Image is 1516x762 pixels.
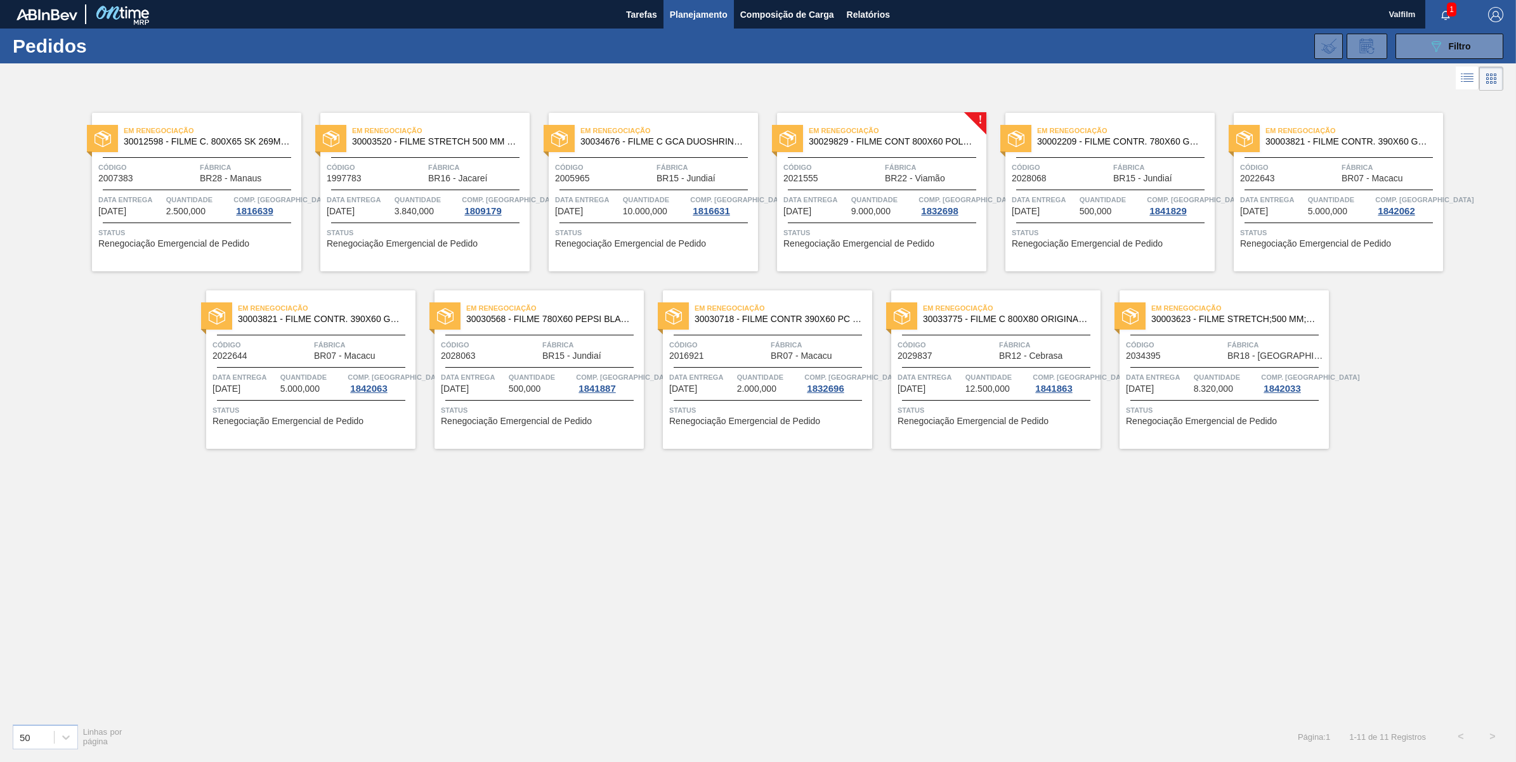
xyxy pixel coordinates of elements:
[98,239,249,249] span: Renegociação Emergencial de Pedido
[1012,226,1212,239] span: Status
[1240,193,1305,206] span: Data entrega
[580,137,748,146] span: 30034676 - FILME C GCA DUOSHRINK 690X50 7 99 NIV25
[885,161,983,174] span: Fábrica
[986,113,1215,271] a: statusEm renegociação30002209 - FILME CONTR. 780X60 GCA 350ML NIV22Código2028068FábricaBR15 - Jun...
[1215,113,1443,271] a: statusEm renegociação30003821 - FILME CONTR. 390X60 GCA 350ML NIV22Código2022643FábricaBR07 - Mac...
[809,137,976,146] span: 30029829 - FILME CONT 800X60 POLAR 473 C12 429
[348,371,412,394] a: Comp. [GEOGRAPHIC_DATA]1842063
[327,161,425,174] span: Código
[327,239,478,249] span: Renegociação Emergencial de Pedido
[1012,193,1076,206] span: Data entrega
[327,226,526,239] span: Status
[1126,339,1224,351] span: Código
[200,161,298,174] span: Fábrica
[124,124,301,137] span: Em renegociação
[965,384,1010,394] span: 12.500,000
[1240,239,1391,249] span: Renegociação Emergencial de Pedido
[1342,161,1440,174] span: Fábrica
[1488,7,1503,22] img: Logout
[13,39,209,53] h1: Pedidos
[555,207,583,216] span: 26/09/2025
[809,124,986,137] span: Em renegociação
[233,206,275,216] div: 1816639
[894,308,910,325] img: status
[1012,174,1047,183] span: 2028068
[212,351,247,361] span: 2022644
[898,351,932,361] span: 2029837
[923,314,1090,324] span: 30033775 - FILME C 800X80 ORIGINAL MP 269ML
[965,371,1030,384] span: Quantidade
[1265,124,1443,137] span: Em renegociação
[441,339,539,351] span: Código
[314,339,412,351] span: Fábrica
[851,207,891,216] span: 9.000,000
[212,371,277,384] span: Data entrega
[690,193,788,206] span: Comp. Carga
[551,131,568,147] img: status
[209,308,225,325] img: status
[898,404,1097,417] span: Status
[695,302,872,314] span: Em renegociação
[1147,193,1212,216] a: Comp. [GEOGRAPHIC_DATA]1841829
[623,207,667,216] span: 10.000,000
[348,371,446,384] span: Comp. Carga
[323,131,339,147] img: status
[212,404,412,417] span: Status
[327,174,362,183] span: 1997783
[783,207,811,216] span: 29/09/2025
[555,161,653,174] span: Código
[212,417,363,426] span: Renegociação Emergencial de Pedido
[1447,3,1456,16] span: 1
[1037,124,1215,137] span: Em renegociação
[83,727,122,746] span: Linhas por página
[1261,371,1359,384] span: Comp. Carga
[576,384,618,394] div: 1841887
[872,290,1101,449] a: statusEm renegociação30033775 - FILME C 800X80 ORIGINAL MP 269MLCódigo2029837FábricaBR12 - Cebras...
[670,7,728,22] span: Planejamento
[166,207,206,216] span: 2.500,000
[804,371,903,384] span: Comp. Carga
[348,384,389,394] div: 1842063
[437,308,454,325] img: status
[441,371,506,384] span: Data entrega
[509,371,573,384] span: Quantidade
[415,290,644,449] a: statusEm renegociação30030568 - FILME 780X60 PEPSI BLACK NIV24Código2028063FábricaBR15 - JundiaíD...
[16,9,77,20] img: TNhmsLtSVTkK8tSr43FrP2fwEKptu5GPRR3wAAAABJRU5ErkJggg==
[441,417,592,426] span: Renegociação Emergencial de Pedido
[233,193,298,216] a: Comp. [GEOGRAPHIC_DATA]1816639
[1375,206,1417,216] div: 1842062
[1101,290,1329,449] a: statusEm renegociação30003623 - FILME STRETCH;500 MM;23 MICRA;;HISTRETCHCódigo2034395FábricaBR18 ...
[428,161,526,174] span: Fábrica
[783,239,934,249] span: Renegociação Emergencial de Pedido
[657,174,716,183] span: BR15 - Jundiaí
[665,308,682,325] img: status
[428,174,487,183] span: BR16 - Jacareí
[1012,207,1040,216] span: 30/09/2025
[690,206,732,216] div: 1816631
[1126,371,1191,384] span: Data entrega
[669,417,820,426] span: Renegociação Emergencial de Pedido
[1425,6,1466,23] button: Notificações
[918,193,983,216] a: Comp. [GEOGRAPHIC_DATA]1832698
[1122,308,1139,325] img: status
[669,384,697,394] span: 20/10/2025
[466,314,634,324] span: 30030568 - FILME 780X60 PEPSI BLACK NIV24
[669,351,704,361] span: 2016921
[918,206,960,216] div: 1832698
[238,302,415,314] span: Em renegociação
[1012,161,1110,174] span: Código
[783,161,882,174] span: Código
[669,339,768,351] span: Código
[212,339,311,351] span: Código
[740,7,834,22] span: Composição de Carga
[1445,721,1477,752] button: <
[73,113,301,271] a: statusEm renegociação30012598 - FILME C. 800X65 SK 269ML C15 429Código2007383FábricaBR28 - Manaus...
[737,384,776,394] span: 2.000,000
[1151,302,1329,314] span: Em renegociação
[314,351,375,361] span: BR07 - Macacu
[1126,384,1154,394] span: 12/11/2025
[771,351,832,361] span: BR07 - Macacu
[669,371,734,384] span: Data entrega
[999,339,1097,351] span: Fábrica
[95,131,111,147] img: status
